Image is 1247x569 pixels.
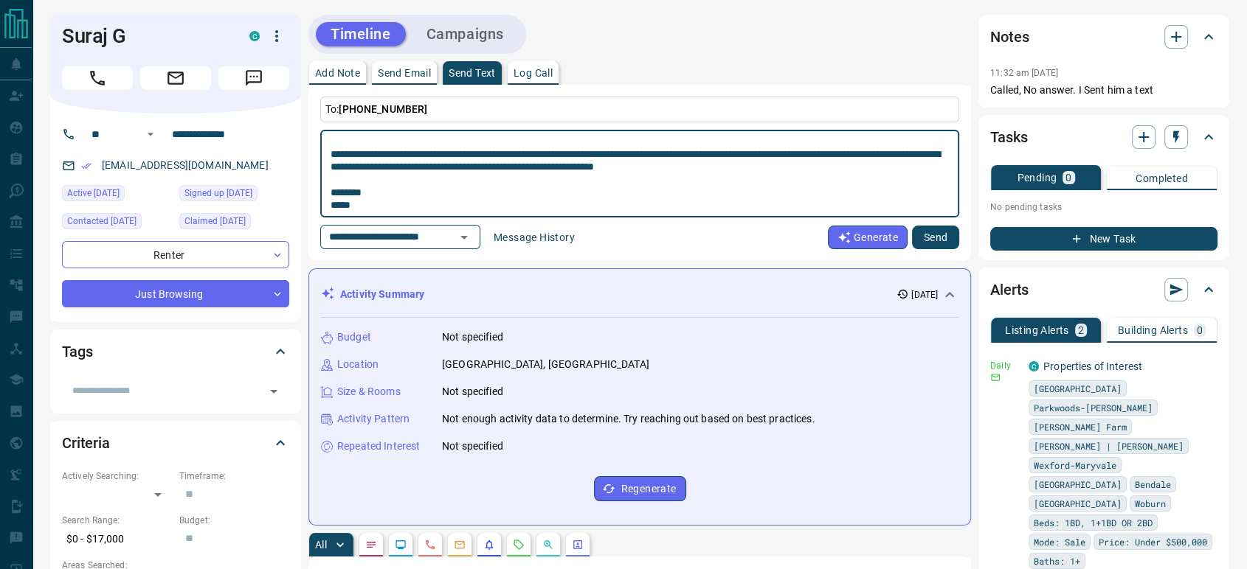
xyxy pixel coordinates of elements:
p: Repeated Interest [337,439,420,454]
h2: Notes [990,25,1029,49]
p: Activity Pattern [337,411,410,427]
button: Regenerate [594,476,686,501]
svg: Calls [424,539,436,551]
p: 0 [1197,325,1203,335]
span: Parkwoods-[PERSON_NAME] [1034,400,1153,415]
p: Send Text [449,68,496,78]
p: Building Alerts [1118,325,1188,335]
p: Search Range: [62,514,172,527]
div: Mon May 27 2024 [179,213,289,234]
div: condos.ca [249,31,260,41]
div: Notes [990,19,1217,55]
span: Message [218,66,289,90]
p: Log Call [514,68,553,78]
span: Wexford-Maryvale [1034,458,1116,472]
span: Beds: 1BD, 1+1BD OR 2BD [1034,515,1153,530]
div: Tue Apr 29 2025 [62,213,172,234]
p: Completed [1136,173,1188,184]
div: Sat Feb 05 2022 [179,185,289,206]
svg: Listing Alerts [483,539,495,551]
p: Not specified [442,329,503,345]
svg: Lead Browsing Activity [395,539,407,551]
svg: Notes [365,539,377,551]
h1: Suraj G [62,24,227,48]
p: Timeframe: [179,469,289,483]
p: Not specified [442,384,503,399]
span: Woburn [1135,496,1166,511]
svg: Agent Actions [572,539,584,551]
a: [EMAIL_ADDRESS][DOMAIN_NAME] [102,159,269,171]
span: Baths: 1+ [1034,554,1080,568]
span: [PHONE_NUMBER] [339,103,427,115]
p: Not enough activity data to determine. Try reaching out based on best practices. [442,411,815,427]
div: Criteria [62,425,289,461]
button: Open [454,227,474,248]
span: Claimed [DATE] [184,214,246,228]
div: Tue Aug 12 2025 [62,185,172,206]
button: Timeline [316,22,406,46]
button: Open [142,125,159,143]
p: Activity Summary [340,287,424,302]
svg: Email [990,372,1001,383]
span: Call [62,66,133,90]
svg: Requests [513,539,525,551]
p: Size & Rooms [337,384,401,399]
p: Not specified [442,439,503,454]
h2: Criteria [62,431,110,455]
span: [GEOGRAPHIC_DATA] [1034,381,1122,396]
span: Bendale [1135,477,1171,492]
p: Add Note [315,68,360,78]
p: Send Email [378,68,431,78]
div: Activity Summary[DATE] [321,281,958,308]
div: Alerts [990,272,1217,307]
span: [PERSON_NAME] | [PERSON_NAME] [1034,439,1184,453]
p: Pending [1017,172,1057,183]
p: Budget: [179,514,289,527]
span: [GEOGRAPHIC_DATA] [1034,477,1122,492]
button: New Task [990,227,1217,251]
p: Budget [337,329,371,345]
p: 0 [1065,172,1071,183]
span: Email [140,66,211,90]
h2: Alerts [990,278,1029,301]
p: Actively Searching: [62,469,172,483]
p: [GEOGRAPHIC_DATA], [GEOGRAPHIC_DATA] [442,357,649,372]
p: Called, No answer. I Sent him a text [990,83,1217,98]
svg: Opportunities [542,539,554,551]
span: [PERSON_NAME] Farm [1034,419,1127,434]
p: Location [337,357,379,372]
button: Generate [828,226,908,249]
p: $0 - $17,000 [62,527,172,551]
div: condos.ca [1029,361,1039,371]
p: Daily [990,359,1020,372]
p: No pending tasks [990,196,1217,218]
span: Price: Under $500,000 [1099,534,1207,549]
span: Signed up [DATE] [184,186,252,200]
p: All [315,540,327,550]
h2: Tasks [990,125,1027,149]
span: Contacted [DATE] [67,214,137,228]
p: 2 [1078,325,1084,335]
h2: Tags [62,340,92,363]
div: Tasks [990,119,1217,155]
div: Tags [62,334,289,369]
button: Open [263,381,284,402]
button: Send [912,226,959,249]
svg: Email Verified [81,161,91,171]
span: [GEOGRAPHIC_DATA] [1034,496,1122,511]
div: Renter [62,241,289,268]
a: Properties of Interest [1043,360,1142,372]
button: Message History [485,226,584,249]
p: 11:32 am [DATE] [990,68,1058,78]
div: Just Browsing [62,280,289,307]
p: [DATE] [911,288,938,301]
p: Listing Alerts [1005,325,1069,335]
span: Mode: Sale [1034,534,1085,549]
svg: Emails [454,539,466,551]
span: Active [DATE] [67,186,120,200]
button: Campaigns [412,22,519,46]
p: To: [320,97,959,122]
